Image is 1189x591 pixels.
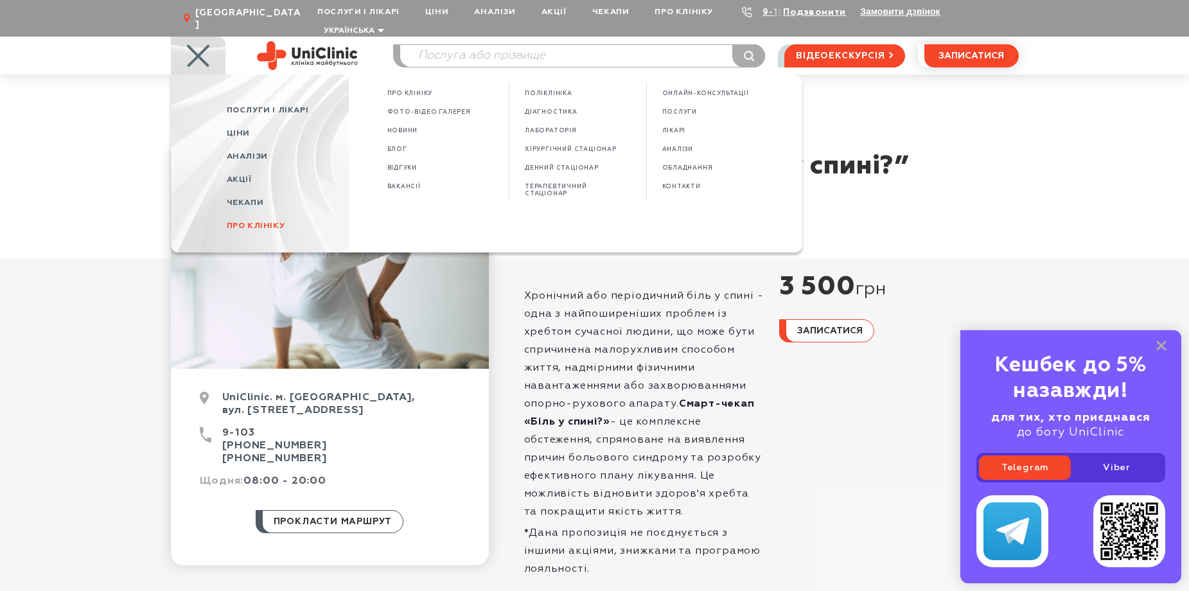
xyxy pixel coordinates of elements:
[324,27,374,35] span: Українська
[222,441,327,451] a: [PHONE_NUMBER]
[662,181,701,192] a: КОНТАКТИ
[779,271,1019,303] div: 3 500
[387,127,418,134] span: Новини
[321,26,384,36] button: Українська
[257,41,358,70] img: Uniclinic
[662,125,686,136] a: ЛІКАРІ
[525,90,572,97] span: ПОЛІКЛІНІКА
[387,164,418,172] span: Відгуки
[227,122,349,145] a: Ціни
[525,109,577,116] span: ДІАГНОСТИКА
[222,428,255,438] a: 9-103
[976,410,1165,440] div: до боту UniClinic
[979,455,1071,480] a: Telegram
[525,107,577,118] a: ДІАГНОСТИКА
[525,127,577,134] span: ЛАБОРАТОРІЯ
[525,144,617,155] a: ХІРУРГІЧНИЙ СТАЦІОНАР
[976,353,1165,404] div: Кешбек до 5% назавжди!
[274,511,392,533] span: прокласти маршрут
[222,454,327,464] a: [PHONE_NUMBER]
[387,144,407,155] a: Блог
[200,391,460,427] div: UniClinic. м. [GEOGRAPHIC_DATA], вул. [STREET_ADDRESS]
[662,107,698,118] a: ПОСЛУГИ
[797,326,863,335] span: записатися
[227,129,250,137] span: Ціни
[662,109,698,116] span: ПОСЛУГИ
[525,146,617,153] span: ХІРУРГІЧНИЙ СТАЦІОНАР
[991,412,1150,423] b: для тих, хто приєднався
[227,191,349,215] a: Чекапи
[387,183,421,190] span: Вакансії
[227,175,252,184] span: Акції
[525,163,599,173] a: ДЕННИЙ СТАЦІОНАР
[200,476,244,486] span: Щодня:
[784,44,904,67] a: відеоекскурсія
[524,524,764,578] p: *Дана пропозиція не поєднується з іншими акціями, знижками та програмою лояльності.
[227,145,349,168] a: Аналізи
[762,8,791,17] a: 9-103
[796,45,885,67] span: відеоекскурсія
[924,44,1019,67] button: записатися
[387,109,471,116] span: Фото-відео галерея
[200,475,460,497] div: 08:00 - 20:00
[227,106,309,114] span: Послуги і лікарі
[387,163,418,173] a: Відгуки
[525,125,577,136] a: ЛАБОРАТОРІЯ
[525,183,630,197] span: ТЕРАПЕВТИЧНИЙ СТАЦІОНАР
[662,183,701,190] span: КОНТАКТИ
[387,181,421,192] a: Вакансії
[387,107,471,118] a: Фото-відео галерея
[783,8,846,17] a: Подзвонити
[938,51,1004,60] span: записатися
[662,144,694,155] a: АНАЛІЗИ
[400,45,765,67] input: Послуга або прізвище
[227,198,264,207] span: Чекапи
[525,88,572,99] a: ПОЛІКЛІНІКА
[387,146,407,153] span: Блог
[662,127,686,134] span: ЛІКАРІ
[779,319,874,342] button: записатися
[1071,455,1163,480] a: Viber
[227,168,349,191] a: Акції
[662,146,694,153] span: АНАЛІЗИ
[256,510,404,533] a: прокласти маршрут
[387,125,418,136] a: Новини
[525,181,630,199] a: ТЕРАПЕВТИЧНИЙ СТАЦІОНАР
[860,6,940,17] button: Замовити дзвінок
[662,163,713,173] a: ОБЛАДНАННЯ
[524,287,764,521] p: Хронічний або періодичний біль у спині - одна з найпоширеніших проблем із хребтом сучасної людини...
[662,90,749,97] span: ОНЛАЙН-КОНСУЛЬТАЦІЇ
[387,90,433,97] span: Про клініку
[227,222,285,230] span: Про клініку
[662,164,713,172] span: ОБЛАДНАННЯ
[387,88,433,99] a: Про клініку
[227,152,268,161] span: Аналізи
[525,164,599,172] span: ДЕННИЙ СТАЦІОНАР
[195,7,304,30] span: [GEOGRAPHIC_DATA]
[662,88,749,99] a: ОНЛАЙН-КОНСУЛЬТАЦІЇ
[856,279,886,301] span: грн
